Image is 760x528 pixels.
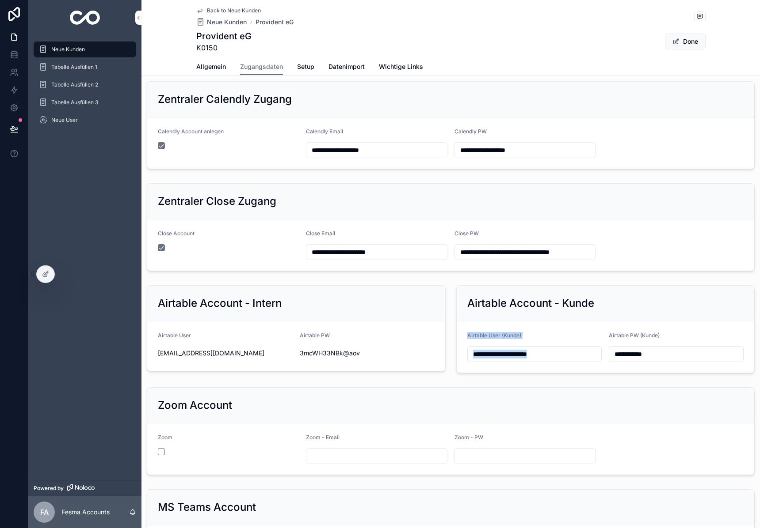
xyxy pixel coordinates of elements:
span: K0150 [196,42,252,53]
span: Setup [297,62,314,71]
a: Provident eG [256,18,294,26]
h2: Zentraler Close Zugang [158,194,276,208]
h2: MS Teams Account [158,500,256,514]
a: Neue User [34,112,136,128]
span: Airtable PW (Kunde) [609,332,660,339]
span: Back to Neue Kunden [207,7,261,14]
span: [EMAIL_ADDRESS][DOMAIN_NAME] [158,349,293,358]
span: Tabelle Ausfüllen 3 [51,99,98,106]
a: Allgemein [196,59,226,76]
span: Airtable User [158,332,191,339]
span: Tabelle Ausfüllen 1 [51,64,97,71]
span: Neue Kunden [207,18,247,26]
h2: Zoom Account [158,398,232,412]
span: Wichtige Links [379,62,423,71]
a: Tabelle Ausfüllen 2 [34,77,136,93]
a: Back to Neue Kunden [196,7,261,14]
span: Calendly Account anlegen [158,128,224,135]
h2: Airtable Account - Kunde [467,296,594,310]
div: scrollable content [28,35,141,140]
span: Close PW [454,230,479,237]
span: Tabelle Ausfüllen 2 [51,81,98,88]
p: Fesma Accounts [62,508,110,517]
button: Done [665,34,706,49]
img: App logo [70,11,100,25]
a: Neue Kunden [196,18,247,26]
h1: Provident eG [196,30,252,42]
span: Neue Kunden [51,46,85,53]
span: Datenimport [328,62,365,71]
span: Zoom - PW [454,434,483,441]
span: Zoom [158,434,172,441]
span: Close Email [306,230,335,237]
h2: Airtable Account - Intern [158,296,282,310]
span: Allgemein [196,62,226,71]
span: Zoom - Email [306,434,340,441]
a: Tabelle Ausfüllen 3 [34,94,136,110]
a: Setup [297,59,314,76]
span: Airtable User (Kunde) [467,332,521,339]
span: Calendly Email [306,128,343,135]
a: Datenimport [328,59,365,76]
a: Neue Kunden [34,41,136,57]
span: Calendly PW [454,128,487,135]
a: Powered by [28,480,141,496]
span: Airtable PW [300,332,330,339]
span: Neue User [51,117,78,124]
span: Powered by [34,485,64,492]
a: Tabelle Ausfüllen 1 [34,59,136,75]
span: 3mcWH33NBk@aov [300,349,435,358]
h2: Zentraler Calendly Zugang [158,92,292,106]
span: Close Account [158,230,195,237]
a: Wichtige Links [379,59,423,76]
span: Zugangsdaten [240,62,283,71]
span: FA [40,507,49,517]
a: Zugangsdaten [240,59,283,75]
